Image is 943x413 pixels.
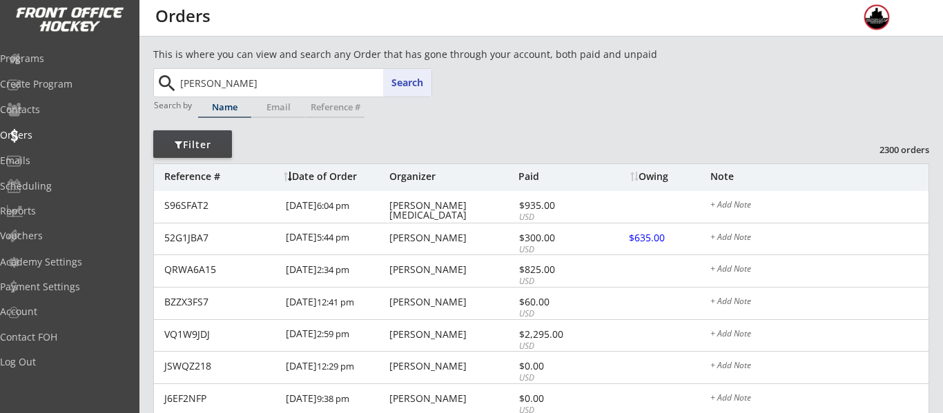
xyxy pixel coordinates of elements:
[306,103,364,112] div: Reference #
[286,352,386,383] div: [DATE]
[286,191,386,222] div: [DATE]
[389,330,515,339] div: [PERSON_NAME]
[710,330,929,341] div: + Add Note
[317,231,349,243] font: 5:44 pm
[164,172,277,181] div: Reference #
[519,233,593,243] div: $300.00
[164,361,278,371] div: JSWQZ218
[286,223,386,254] div: [DATE]
[389,201,515,220] div: [PERSON_NAME][MEDICAL_DATA]
[286,255,386,286] div: [DATE]
[710,297,929,308] div: + Add Note
[630,172,710,181] div: Owing
[286,320,386,351] div: [DATE]
[519,361,593,371] div: $0.00
[164,201,278,210] div: S96SFAT2
[164,297,278,307] div: BZZX3FS7
[389,297,515,307] div: [PERSON_NAME]
[857,143,929,156] div: 2300 orders
[286,288,386,319] div: [DATE]
[629,233,709,243] div: $635.00
[164,330,278,339] div: VQ1W9JDJ
[198,103,251,112] div: Name
[252,103,305,112] div: Email
[164,265,278,274] div: QRWA6A15
[164,233,278,243] div: 52G1JBA7
[317,296,354,308] font: 12:41 pm
[519,330,593,339] div: $2,295.00
[389,233,515,243] div: [PERSON_NAME]
[519,201,593,210] div: $935.00
[389,394,515,403] div: [PERSON_NAME]
[710,233,929,244] div: + Add Note
[519,212,593,223] div: USD
[519,308,593,320] div: USD
[317,360,354,372] font: 12:29 pm
[710,361,929,372] div: + Add Note
[710,265,929,276] div: + Add Note
[519,297,593,307] div: $60.00
[284,172,386,181] div: Date of Order
[383,69,431,97] button: Search
[317,328,349,340] font: 2:59 pm
[519,394,593,403] div: $0.00
[164,394,278,403] div: J6EF2NFP
[519,372,593,384] div: USD
[389,172,515,181] div: Organizer
[317,199,349,212] font: 6:04 pm
[177,69,431,97] input: Start typing name...
[519,244,593,256] div: USD
[317,392,349,405] font: 9:38 pm
[519,265,593,274] div: $825.00
[153,138,232,152] div: Filter
[389,265,515,274] div: [PERSON_NAME]
[153,48,736,61] div: This is where you can view and search any Order that has gone through your account, both paid and...
[519,276,593,288] div: USD
[317,263,349,276] font: 2:34 pm
[519,341,593,352] div: USD
[710,394,929,405] div: + Add Note
[710,201,929,212] div: + Add Note
[389,361,515,371] div: [PERSON_NAME]
[154,101,193,110] div: Search by
[155,72,178,94] button: search
[518,172,593,181] div: Paid
[710,172,929,181] div: Note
